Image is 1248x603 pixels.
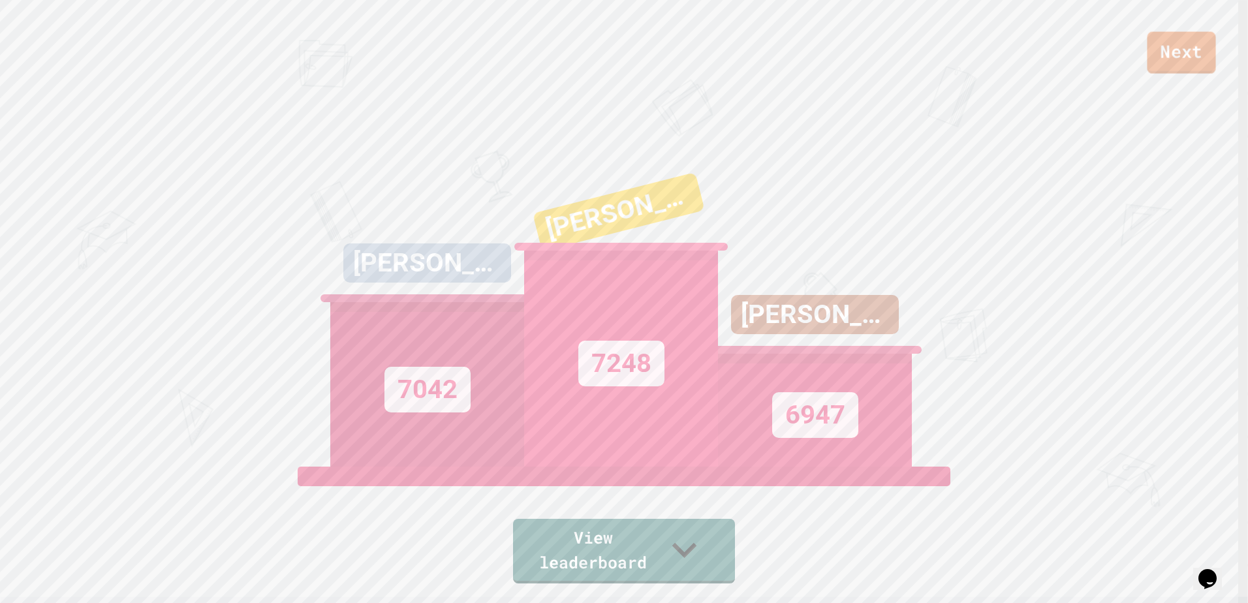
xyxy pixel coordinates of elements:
[731,295,899,334] div: [PERSON_NAME]
[343,243,511,283] div: [PERSON_NAME]
[384,367,471,412] div: 7042
[513,519,735,583] a: View leaderboard
[772,392,858,438] div: 6947
[1193,551,1235,590] iframe: chat widget
[533,172,705,251] div: [PERSON_NAME]
[578,341,664,386] div: 7248
[1147,32,1215,74] a: Next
